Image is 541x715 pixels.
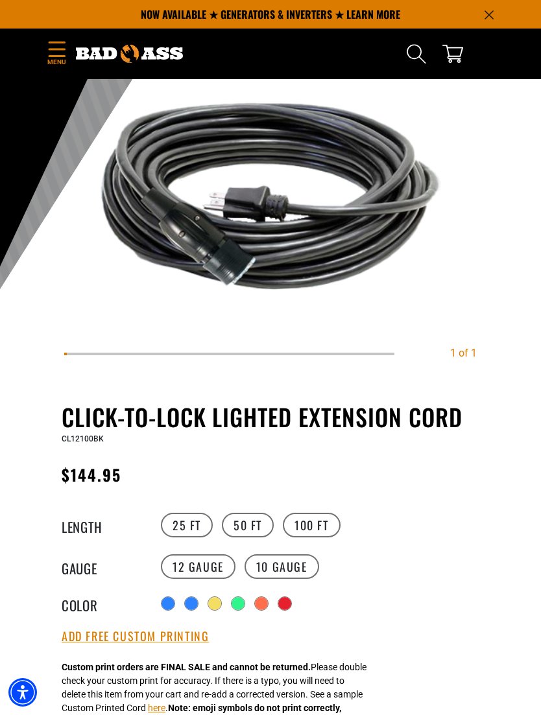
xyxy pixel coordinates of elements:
[62,662,311,672] strong: Custom print orders are FINAL SALE and cannot be returned.
[62,517,126,533] legend: Length
[76,45,183,63] img: Bad Ass Extension Cords
[161,513,213,537] label: 25 FT
[47,57,66,67] span: Menu
[62,403,531,430] h1: Click-to-Lock Lighted Extension Cord
[283,513,341,537] label: 100 FT
[62,463,122,486] span: $144.95
[64,59,477,333] img: black
[406,43,427,64] summary: Search
[148,701,165,715] button: here
[47,39,66,69] summary: Menu
[62,629,209,644] button: Add Free Custom Printing
[8,678,37,707] div: Accessibility Menu
[450,346,477,361] div: 1 of 1
[62,595,126,612] legend: Color
[245,554,319,579] label: 10 Gauge
[442,43,463,64] a: cart
[62,558,126,575] legend: Gauge
[222,513,274,537] label: 50 FT
[161,554,235,579] label: 12 Gauge
[62,434,104,443] span: CL12100BK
